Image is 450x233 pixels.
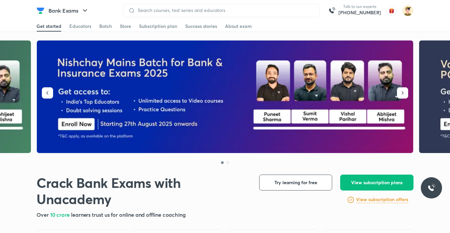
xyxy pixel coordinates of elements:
[185,21,217,32] a: Success stories
[139,23,177,30] div: Subscription plan
[338,9,381,16] a: [PHONE_NUMBER]
[225,23,252,30] div: About exam
[402,5,413,16] img: Anubhav
[135,8,314,13] input: Search courses, test series and educators
[259,175,332,191] button: Try learning for free
[225,21,252,32] a: About exam
[71,211,186,218] span: learners trust us for online and offline coaching
[325,4,338,17] img: call-us
[356,196,408,203] h6: View subscription offers
[37,175,249,207] h1: Crack Bank Exams with Unacademy
[37,21,61,32] a: Get started
[338,4,381,9] p: Talk to our experts
[37,211,50,218] span: Over
[37,23,61,30] div: Get started
[427,184,435,192] img: ttu
[69,23,91,30] div: Educators
[99,21,112,32] a: Batch
[185,23,217,30] div: Success stories
[120,23,131,30] div: Store
[386,5,397,16] img: avatar
[340,175,413,191] button: View subscription plans
[139,21,177,32] a: Subscription plan
[120,21,131,32] a: Store
[37,7,44,15] img: Company Logo
[99,23,112,30] div: Batch
[44,4,93,17] button: Bank Exams
[356,196,408,204] a: View subscription offers
[351,179,403,186] span: View subscription plans
[69,21,91,32] a: Educators
[50,211,71,218] span: 10 crore
[274,179,317,186] span: Try learning for free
